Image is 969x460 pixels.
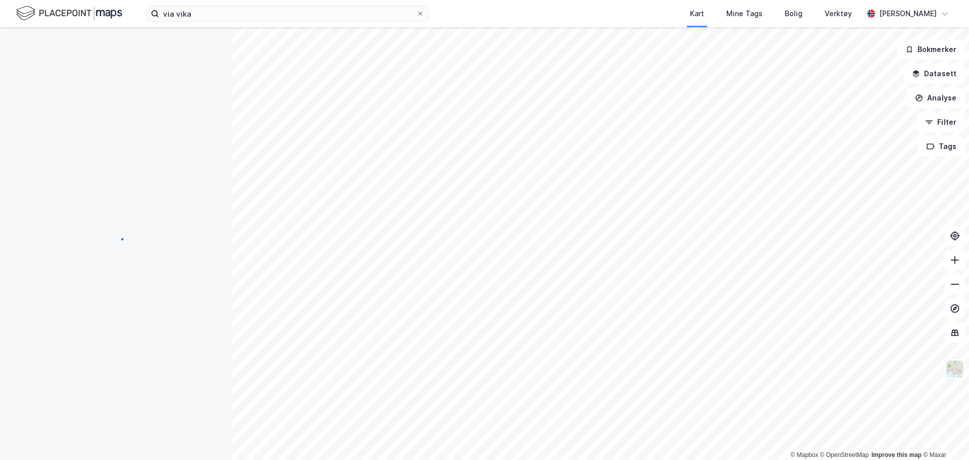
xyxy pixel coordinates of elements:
[16,5,122,22] img: logo.f888ab2527a4732fd821a326f86c7f29.svg
[919,412,969,460] iframe: Chat Widget
[872,451,922,458] a: Improve this map
[726,8,763,20] div: Mine Tags
[108,230,124,246] img: spinner.a6d8c91a73a9ac5275cf975e30b51cfb.svg
[879,8,937,20] div: [PERSON_NAME]
[159,6,416,21] input: Søk på adresse, matrikkel, gårdeiere, leietakere eller personer
[790,451,818,458] a: Mapbox
[897,39,965,60] button: Bokmerker
[785,8,802,20] div: Bolig
[945,360,964,379] img: Z
[820,451,869,458] a: OpenStreetMap
[917,112,965,132] button: Filter
[825,8,852,20] div: Verktøy
[906,88,965,108] button: Analyse
[918,136,965,157] button: Tags
[690,8,704,20] div: Kart
[903,64,965,84] button: Datasett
